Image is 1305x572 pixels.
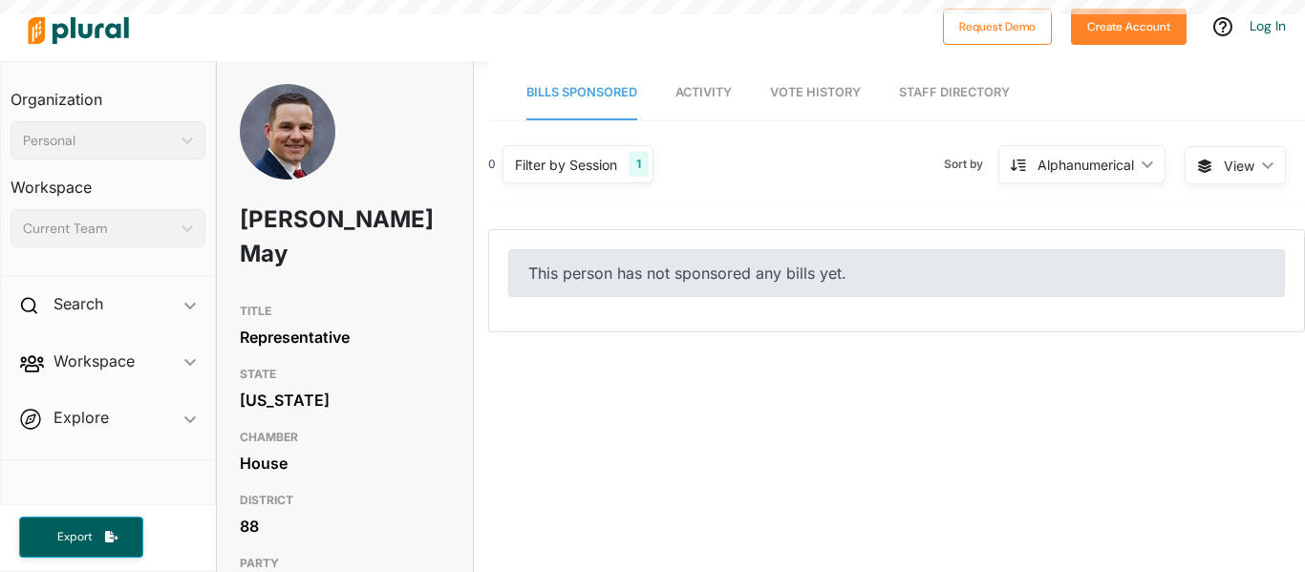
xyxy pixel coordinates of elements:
[240,323,450,351] div: Representative
[770,66,861,120] a: Vote History
[240,489,450,512] h3: DISTRICT
[53,293,103,314] h2: Search
[1224,156,1254,176] span: View
[526,85,637,99] span: Bills Sponsored
[240,300,450,323] h3: TITLE
[44,529,105,545] span: Export
[675,66,732,120] a: Activity
[1038,155,1134,175] div: Alphanumerical
[770,85,861,99] span: Vote History
[675,85,732,99] span: Activity
[19,517,143,558] button: Export
[240,84,335,206] img: Headshot of R.J. May
[240,512,450,540] div: 88
[515,155,617,175] div: Filter by Session
[240,386,450,414] div: [US_STATE]
[23,131,174,151] div: Personal
[240,363,450,386] h3: STATE
[23,219,174,239] div: Current Team
[11,72,205,114] h3: Organization
[240,449,450,477] div: House
[508,249,1285,297] div: This person has not sponsored any bills yet.
[943,9,1052,45] button: Request Demo
[944,156,998,173] span: Sort by
[629,152,649,177] div: 1
[11,159,205,201] h3: Workspace
[943,15,1052,35] a: Request Demo
[1071,15,1187,35] a: Create Account
[899,66,1010,120] a: Staff Directory
[488,156,496,173] div: 0
[526,66,637,120] a: Bills Sponsored
[1071,9,1187,45] button: Create Account
[240,191,366,283] h1: [PERSON_NAME] May
[1250,17,1286,34] a: Log In
[240,426,450,449] h3: CHAMBER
